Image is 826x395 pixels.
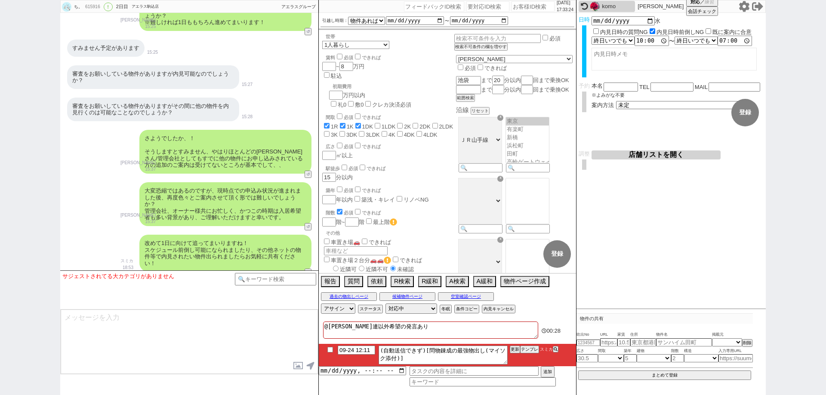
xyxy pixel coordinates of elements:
span: 予約 [579,83,590,89]
input: 東京都港区海岸３ [630,338,656,346]
input: お客様ID検索 [512,1,555,12]
span: ※よみがな不要 [592,92,625,98]
option: 高輪ゲートウェイ [506,158,549,166]
option: 有楽町 [506,126,549,134]
input: タスクの内容を詳細に [410,366,539,376]
div: 審査をお願いしている物件がありますがその間に他の物件を内見行くのは可能なことなのでしょうか？ [67,98,239,121]
input: https://suumo.jp/chintai/jnc_000022489271 [600,338,617,346]
button: 空室確認ページ [438,292,494,301]
div: ち。 [73,3,83,10]
div: 大変恐縮ではあるのですが、現時点での申込み状況が進まれました後、再度色々とご案内させて頂く形では難しいでしょうか？ 管理会社、オーナー様共にお忙しく、かつこの時期は入居希望者も多い背景があり、ご... [139,182,311,226]
label: 内見日時の質問NG [600,29,648,35]
button: 追加 [541,366,555,377]
div: さようでしたか、！ そうしますとすみません、やはりほとんどの[PERSON_NAME]さん/管理会社としてもすでに他の物件にお申し込みされている方の追加のご案内は受けてないところが基本でして、、 [139,130,311,174]
button: ↺ [305,223,311,230]
div: 615916 [83,3,102,10]
option: 田町 [506,150,549,158]
span: 広さ [576,348,598,355]
div: ! [104,3,113,11]
button: 店舗リストを開く [592,150,721,159]
p: スミカ [120,257,133,264]
label: 内見日時前倒しNG [656,29,704,35]
button: 冬眠 [440,305,452,313]
option: 新橋 [506,134,549,142]
button: 依頼 [367,276,386,287]
span: 本名 [592,83,603,92]
span: 物件名 [656,331,712,338]
p: 15:25 [147,49,158,56]
p: 15:37 [120,166,156,173]
input: サンハイム田町 [656,338,712,346]
button: 候補物件ページ [379,292,435,301]
option: 浜松町 [506,142,549,150]
button: A緩和 [473,276,496,287]
button: 登録 [731,99,759,126]
span: 掲載元 [712,331,724,338]
input: 🔍キーワード検索 [235,273,316,285]
p: 15:28 [242,113,253,120]
button: ↺ [305,171,311,178]
span: 階数 [671,348,684,355]
button: 報告 [321,276,340,287]
label: 〜 [445,18,449,23]
p: 15:25 [120,23,156,30]
div: 〜 [592,36,764,46]
input: https://suumo.jp/chintai/jnc_000022489271 [718,354,753,362]
button: R検索 [391,276,414,287]
span: URL [600,331,617,338]
button: 登録 [543,240,571,268]
span: 家賃 [617,331,630,338]
span: 会話チェック [688,8,716,15]
div: すみません予定があります [67,40,145,57]
input: 1234567 [576,340,600,346]
input: キーワード [410,377,556,386]
div: 2日目 [116,3,128,10]
span: 構造 [684,348,718,355]
input: 2 [671,354,684,362]
button: 内見キャンセル [482,305,515,313]
p: 15:27 [242,81,253,88]
span: スミカ [539,347,553,352]
button: 更新 [510,346,520,353]
label: 引越し時期： [322,17,348,24]
span: 建物 [637,348,671,355]
button: 条件コピー [454,305,479,313]
button: ステータス [358,305,383,313]
span: 吹出No [576,331,600,338]
div: komo [602,3,633,10]
div: 改めて1日に向けて追ってまいりますね！ スケジュール前倒し可能になられましたり、その他ネットの物件等で内見されたい物件出られましたらお気軽に共有ください！ [139,235,311,272]
button: ↺ [305,269,311,276]
input: 30.5 [576,354,598,362]
span: 入力専用URL [718,348,753,355]
span: 調整 [579,150,590,157]
span: 案内方法 [592,102,614,108]
button: 会話チェック [686,6,718,16]
div: アエラス駒込店 [132,3,159,10]
button: 物件ページ作成 [500,276,549,287]
span: 水 [655,18,660,24]
span: アエラスグループ [281,4,316,9]
p: 15:37 [120,218,156,225]
input: 5 [624,354,637,362]
option: 東京 [506,117,549,126]
button: 削除 [742,339,752,347]
img: 0hUnleu48_CkFBHB_MCAd0PjFMCStibVNTan0SdCcZV3d7KEgVZH8VIiccAXF1fBkTaS0XLnJIVnZND30nX0r2dUYsVHZ4KEk... [590,2,600,11]
p: [PERSON_NAME] [120,212,156,219]
p: 物件の共有 [576,313,753,324]
span: TEL [639,84,650,90]
span: 築年 [624,348,637,355]
button: テンプレ [520,346,539,353]
input: フィードバックID検索 [404,1,464,12]
img: 0hNPKkL6Z-EX9mEgR_NVJvABZCEhVFY0htTXNbGgAXTUdYcFMpQyFaGVVHG0hdJgYpTCMOGVRBSkdqAWYZeETtS2EiT0hfJlI... [62,2,71,12]
p: [PERSON_NAME] [120,159,156,166]
button: A検索 [446,276,468,287]
button: まとめて登録 [578,371,751,380]
button: 過去の物出しページ [321,292,377,301]
div: 審査をお願いしている物件がありますが内見可能なのでしょうか？ [67,65,239,89]
label: 既に案内に合意 [712,29,752,35]
span: 00:28 [546,328,561,334]
p: [PERSON_NAME] [120,17,156,24]
span: MAIL [695,84,708,90]
button: R緩和 [418,276,441,287]
input: 車種など [324,246,388,255]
